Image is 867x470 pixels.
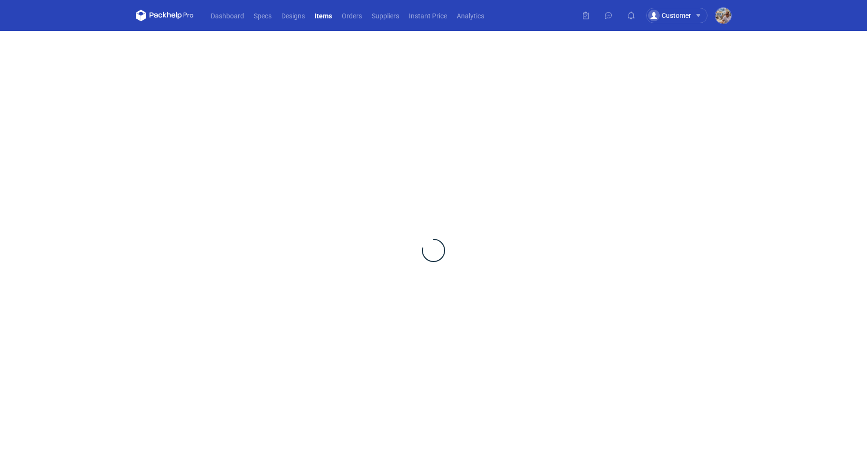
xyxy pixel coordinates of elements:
svg: Packhelp Pro [136,10,194,21]
a: Items [310,10,337,21]
a: Orders [337,10,367,21]
a: Designs [276,10,310,21]
img: Michał Palasek [715,8,731,24]
a: Analytics [452,10,489,21]
a: Instant Price [404,10,452,21]
a: Suppliers [367,10,404,21]
a: Specs [249,10,276,21]
a: Dashboard [206,10,249,21]
div: Customer [648,10,691,21]
button: Customer [646,8,715,23]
